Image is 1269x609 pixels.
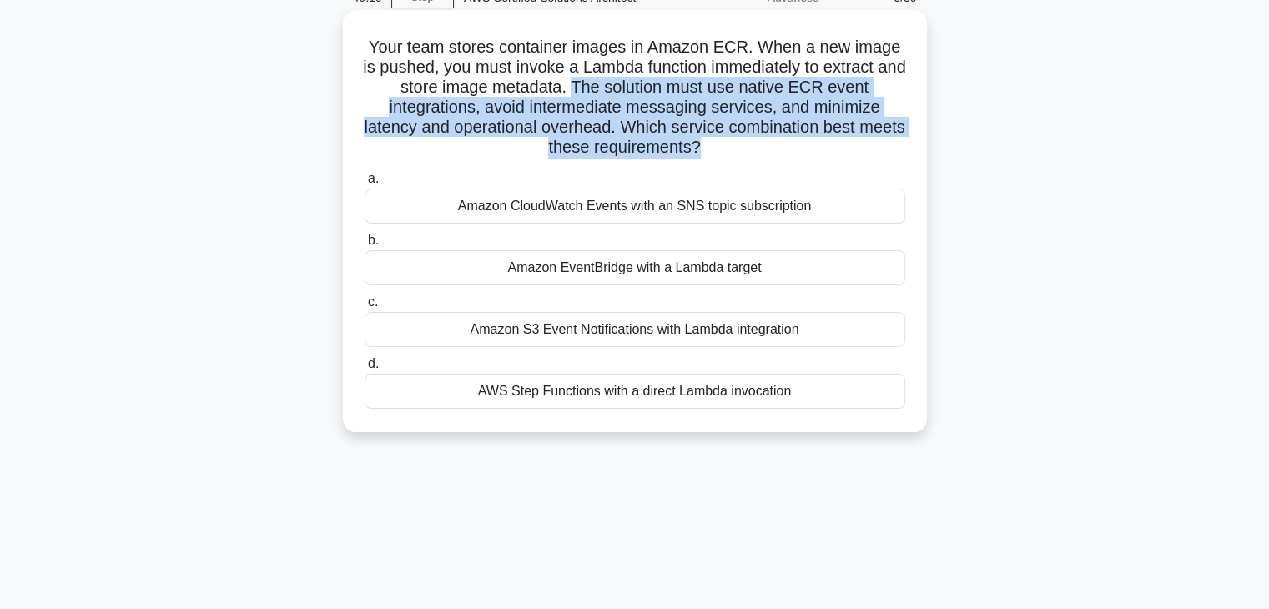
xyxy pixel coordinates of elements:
span: c. [368,294,378,309]
span: d. [368,356,379,370]
span: b. [368,233,379,247]
div: Amazon S3 Event Notifications with Lambda integration [365,312,905,347]
h5: Your team stores container images in Amazon ECR. When a new image is pushed, you must invoke a La... [363,37,907,159]
div: Amazon CloudWatch Events with an SNS topic subscription [365,189,905,224]
div: Amazon EventBridge with a Lambda target [365,250,905,285]
div: AWS Step Functions with a direct Lambda invocation [365,374,905,409]
span: a. [368,171,379,185]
